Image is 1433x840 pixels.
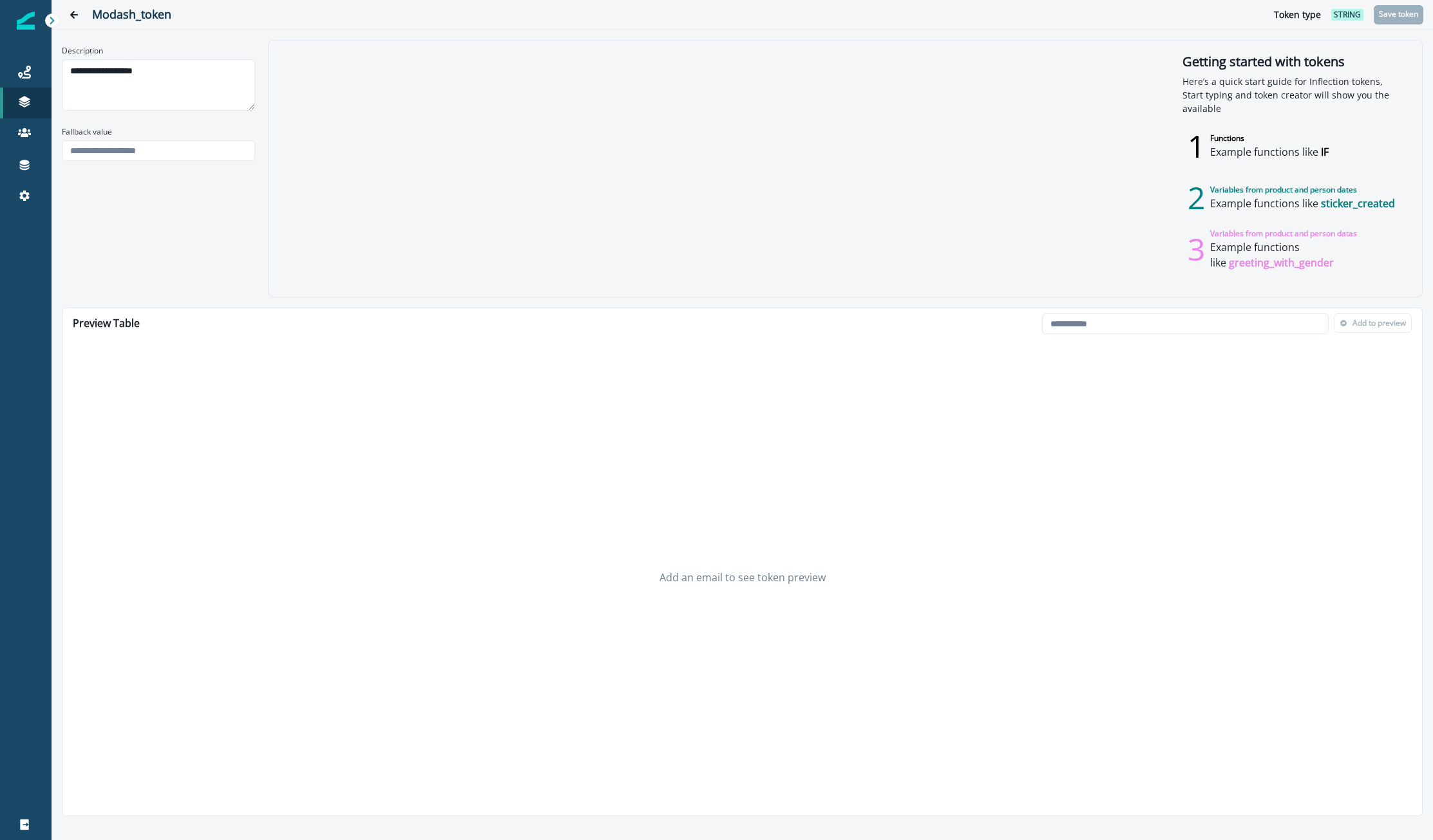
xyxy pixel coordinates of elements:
button: Go back [61,2,87,28]
p: 3 [1182,226,1210,272]
span: greeting_with_gender [1229,256,1334,270]
p: Description [62,45,103,57]
p: 2 [1182,174,1210,221]
p: Add an email to see token preview [660,570,826,585]
p: Fallback value [62,126,112,138]
button: Save token [1374,5,1423,24]
h2: Preview Table [68,312,145,335]
p: Example functions like [1210,239,1396,270]
p: Variables from product and person dates [1210,184,1395,196]
p: Save token [1379,10,1418,19]
p: Add to preview [1352,319,1406,328]
p: Here’s a quick start guide for Inflection tokens, Start typing and token creator will show you th... [1182,75,1396,115]
p: Variables from product and person datas [1210,228,1396,239]
img: Inflection [17,12,35,30]
span: IF [1321,145,1329,159]
p: Token type [1274,8,1321,21]
p: 1 [1182,123,1210,169]
button: Add to preview [1334,313,1412,333]
p: Example functions like [1210,196,1395,211]
p: Example functions like [1210,144,1329,160]
h2: Modash_token [92,8,1248,22]
span: string [1331,9,1363,21]
span: sticker_created [1321,196,1395,210]
p: Functions [1210,133,1329,144]
h2: Getting started with tokens [1182,54,1396,70]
